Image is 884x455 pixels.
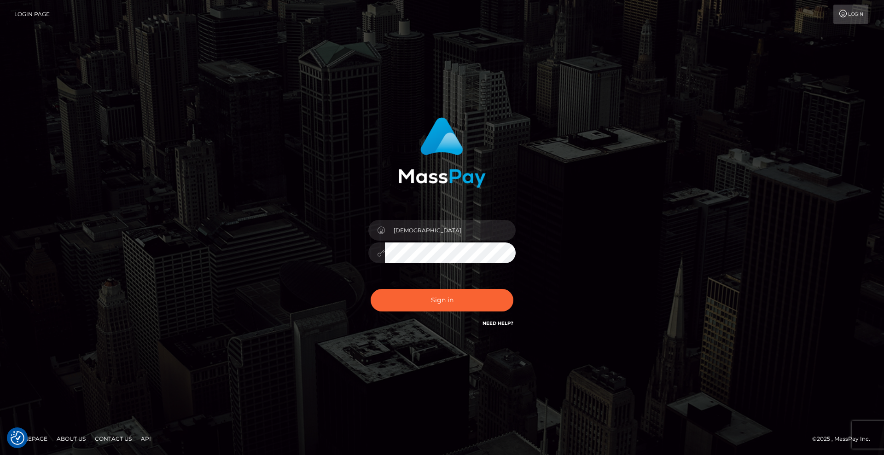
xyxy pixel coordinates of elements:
[14,5,50,24] a: Login Page
[371,289,513,311] button: Sign in
[11,431,24,445] img: Revisit consent button
[385,220,516,241] input: Username...
[398,117,486,188] img: MassPay Login
[812,434,877,444] div: © 2025 , MassPay Inc.
[483,320,513,326] a: Need Help?
[10,432,51,446] a: Homepage
[11,431,24,445] button: Consent Preferences
[91,432,135,446] a: Contact Us
[137,432,155,446] a: API
[833,5,868,24] a: Login
[53,432,89,446] a: About Us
